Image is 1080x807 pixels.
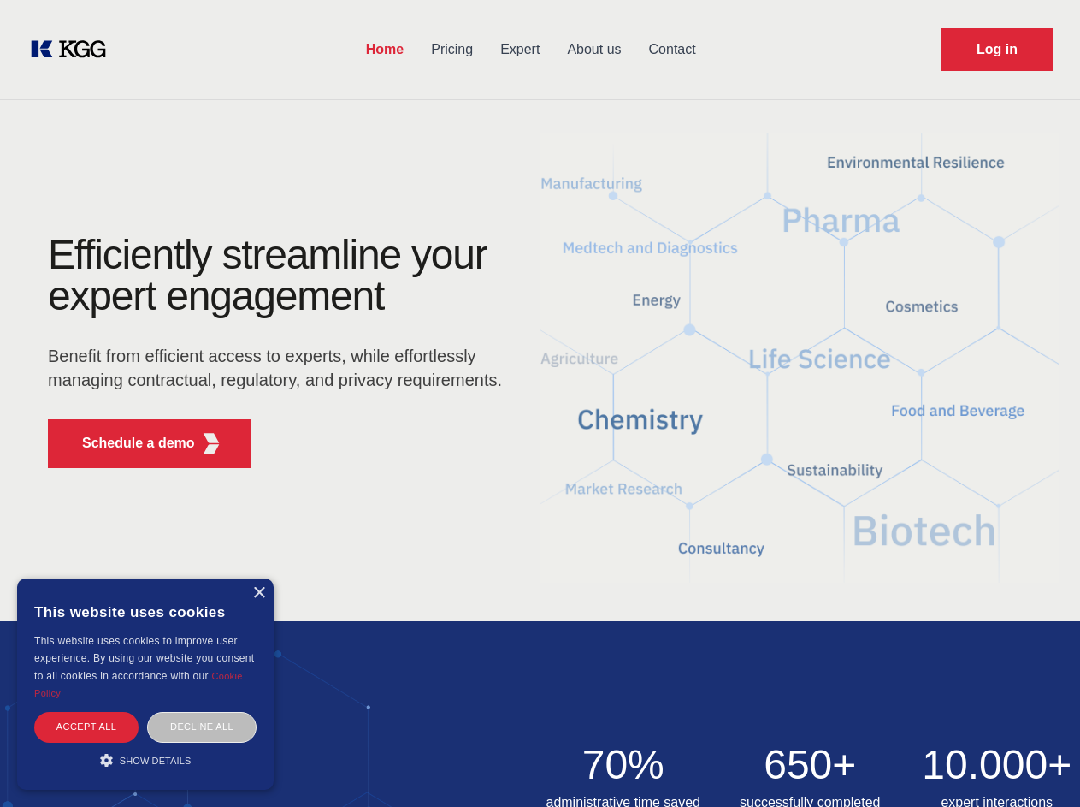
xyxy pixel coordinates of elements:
a: About us [553,27,634,72]
span: This website uses cookies to improve user experience. By using our website you consent to all coo... [34,635,254,682]
h1: Efficiently streamline your expert engagement [48,234,513,317]
div: Show details [34,751,257,768]
iframe: Chat Widget [994,725,1080,807]
a: Expert [487,27,553,72]
p: Benefit from efficient access to experts, while effortlessly managing contractual, regulatory, an... [48,344,513,392]
span: Show details [120,756,192,766]
a: Home [352,27,417,72]
div: Accept all [34,712,139,742]
a: Pricing [417,27,487,72]
img: KGG Fifth Element RED [201,433,222,454]
h2: 70% [540,745,707,786]
a: Contact [635,27,710,72]
a: KOL Knowledge Platform: Talk to Key External Experts (KEE) [27,36,120,63]
div: Decline all [147,712,257,742]
img: KGG Fifth Element RED [540,111,1060,604]
h2: 650+ [727,745,894,786]
p: Schedule a demo [82,433,195,454]
div: This website uses cookies [34,591,257,632]
div: Close [252,587,265,600]
a: Request Demo [941,28,1053,71]
button: Schedule a demoKGG Fifth Element RED [48,419,251,468]
a: Cookie Policy [34,671,243,698]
